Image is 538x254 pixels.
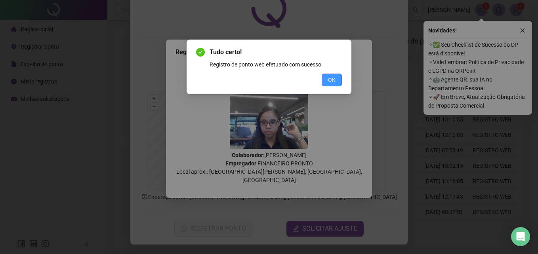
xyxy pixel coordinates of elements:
[511,227,530,246] div: Open Intercom Messenger
[210,47,342,57] span: Tudo certo!
[210,60,342,69] div: Registro de ponto web efetuado com sucesso.
[322,74,342,86] button: OK
[328,76,336,84] span: OK
[196,48,205,57] span: check-circle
